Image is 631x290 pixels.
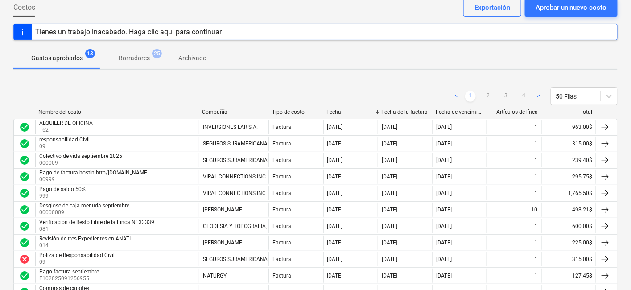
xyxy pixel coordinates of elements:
[535,124,538,130] div: 1
[203,124,258,130] div: INVERSIONES LAR S.A.
[39,275,101,282] p: F102025091256955
[203,207,243,213] div: [PERSON_NAME]
[39,176,150,183] p: 00999
[541,269,596,283] div: 127.45$
[501,91,511,102] a: Page 3
[272,223,291,229] div: Factura
[541,120,596,134] div: 963.00$
[272,256,291,262] div: Factura
[541,219,596,233] div: 600.00$
[39,120,93,126] div: ALQUILER DE OFICINA
[13,2,35,13] span: Costos
[327,273,343,279] div: [DATE]
[38,109,195,115] div: Nombre del costo
[272,240,291,246] div: Factura
[272,157,291,163] div: Factura
[203,190,266,196] div: VIRAL CONNECTIONS INC
[465,91,476,102] a: Page 1 is your current page
[272,174,291,180] div: Factura
[327,256,343,262] div: [DATE]
[19,155,30,166] span: check_circle
[39,153,122,159] div: Colectivo de vida septiembre 2025
[39,242,132,249] p: 014
[39,126,95,134] p: 162
[327,190,343,196] div: [DATE]
[39,225,156,233] p: 081
[272,273,291,279] div: Factura
[272,124,291,130] div: Factura
[19,138,30,149] span: check_circle
[19,171,30,182] span: check_circle
[541,252,596,266] div: 315.00$
[536,2,607,13] div: Aprobar un nuevo costo
[382,256,397,262] div: [DATE]
[19,270,30,281] span: check_circle
[327,174,343,180] div: [DATE]
[436,256,452,262] div: [DATE]
[382,141,397,147] div: [DATE]
[202,109,265,115] div: Compañía
[327,207,343,213] div: [DATE]
[436,124,452,130] div: [DATE]
[382,124,397,130] div: [DATE]
[203,141,268,147] div: SEGUROS SURAMERICANA
[19,171,30,182] div: La factura fue aprobada
[541,236,596,250] div: 225.00$
[327,240,343,246] div: [DATE]
[382,240,397,246] div: [DATE]
[39,143,91,150] p: 09
[541,186,596,200] div: 1,765.50$
[39,258,116,266] p: 09
[19,270,30,281] div: La factura fue aprobada
[19,138,30,149] div: La factura fue aprobada
[532,207,538,213] div: 10
[533,91,544,102] a: Next page
[19,155,30,166] div: La factura fue aprobada
[327,157,343,163] div: [DATE]
[535,174,538,180] div: 1
[203,256,268,262] div: SEGUROS SURAMERICANA
[541,203,596,217] div: 498.21$
[483,91,494,102] a: Page 2
[491,109,538,115] div: Artículos de línea
[19,188,30,199] div: La factura fue aprobada
[19,204,30,215] span: check_circle
[382,190,397,196] div: [DATE]
[436,141,452,147] div: [DATE]
[272,190,291,196] div: Factura
[39,236,131,242] div: Revisión de tres Expedientes en ANATI
[39,209,131,216] p: 00000009
[203,240,243,246] div: [PERSON_NAME]
[39,137,90,143] div: responsabilidad Civil
[436,240,452,246] div: [DATE]
[203,157,268,163] div: SEGUROS SURAMERICANA
[119,54,150,63] p: Borradores
[39,192,87,200] p: 999
[474,2,510,13] div: Exportación
[535,273,538,279] div: 1
[19,122,30,133] span: check_circle
[39,203,129,209] div: Desglose de caja menuda septiembre
[541,137,596,151] div: 315.00$
[545,109,593,115] div: Total
[436,223,452,229] div: [DATE]
[382,207,397,213] div: [DATE]
[436,190,452,196] div: [DATE]
[19,254,30,265] span: cancel
[19,221,30,232] div: La factura fue aprobada
[272,141,291,147] div: Factura
[436,273,452,279] div: [DATE]
[381,109,429,115] div: Fecha de la factura
[203,223,320,229] div: GEODESIA Y TOPOGRAFIA, ING. [PERSON_NAME]
[436,207,452,213] div: [DATE]
[327,141,343,147] div: [DATE]
[535,141,538,147] div: 1
[203,273,227,279] div: NATURGY
[19,122,30,133] div: La factura fue aprobada
[152,49,162,58] span: 25
[39,159,124,167] p: 000009
[327,109,374,115] div: Fecha
[436,174,452,180] div: [DATE]
[382,157,397,163] div: [DATE]
[19,237,30,248] span: check_circle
